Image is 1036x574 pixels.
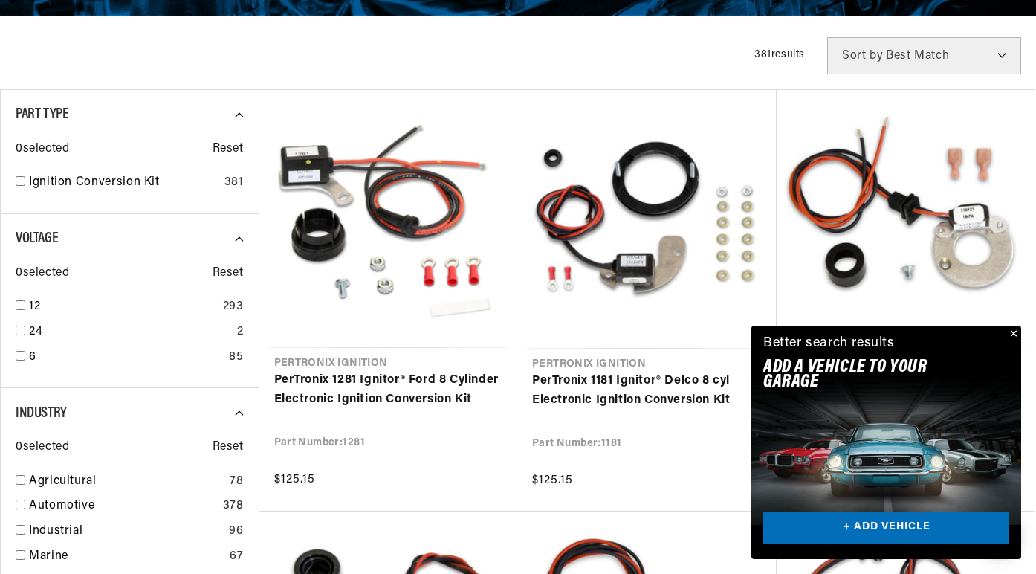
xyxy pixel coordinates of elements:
a: 12 [29,297,217,317]
a: Marine [29,547,224,567]
select: Sort by [827,37,1021,74]
span: Industry [16,406,67,421]
button: Close [1003,326,1021,344]
a: 6 [29,348,223,367]
a: Ignition Conversion Kit [29,173,218,193]
span: 0 selected [16,264,69,283]
span: Sort by [842,50,883,62]
a: PerTronix 1181 Ignitor® Delco 8 cyl Electronic Ignition Conversion Kit [532,372,762,410]
div: 2 [237,323,244,342]
a: Agricultural [29,472,224,491]
span: 381 results [754,49,805,60]
a: Industrial [29,522,223,541]
span: Voltage [16,231,58,246]
a: + ADD VEHICLE [763,512,1009,545]
div: 78 [230,472,243,491]
span: Reset [213,140,244,159]
span: 0 selected [16,438,69,457]
div: 381 [224,173,244,193]
div: 293 [223,297,244,317]
a: PerTronix 1281 Ignitor® Ford 8 Cylinder Electronic Ignition Conversion Kit [274,371,503,409]
span: Reset [213,438,244,457]
div: 85 [229,348,243,367]
a: 24 [29,323,231,342]
div: 378 [223,497,244,516]
h2: Add A VEHICLE to your garage [763,360,972,390]
span: Reset [213,264,244,283]
div: 67 [230,547,243,567]
div: Better search results [763,333,895,355]
a: Automotive [29,497,217,516]
span: Part Type [16,107,68,122]
span: 0 selected [16,140,69,159]
div: 96 [229,522,243,541]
